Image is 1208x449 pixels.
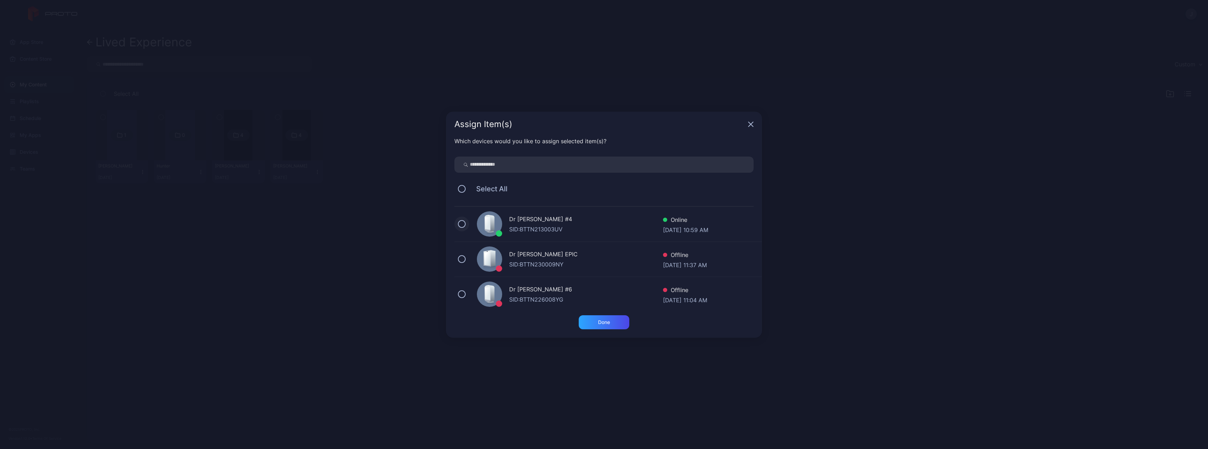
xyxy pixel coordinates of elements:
[663,226,708,233] div: [DATE] 10:59 AM
[579,315,629,329] button: Done
[509,295,663,304] div: SID: BTTN226008YG
[509,285,663,295] div: Dr [PERSON_NAME] #6
[509,215,663,225] div: Dr [PERSON_NAME] #4
[663,261,707,268] div: [DATE] 11:37 AM
[454,120,745,128] div: Assign Item(s)
[663,296,707,303] div: [DATE] 11:04 AM
[509,260,663,269] div: SID: BTTN230009NY
[509,250,663,260] div: Dr [PERSON_NAME] EPIC
[663,216,708,226] div: Online
[469,185,507,193] span: Select All
[598,319,610,325] div: Done
[509,225,663,233] div: SID: BTTN213003UV
[663,286,707,296] div: Offline
[663,251,707,261] div: Offline
[454,137,754,145] div: Which devices would you like to assign selected item(s)?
